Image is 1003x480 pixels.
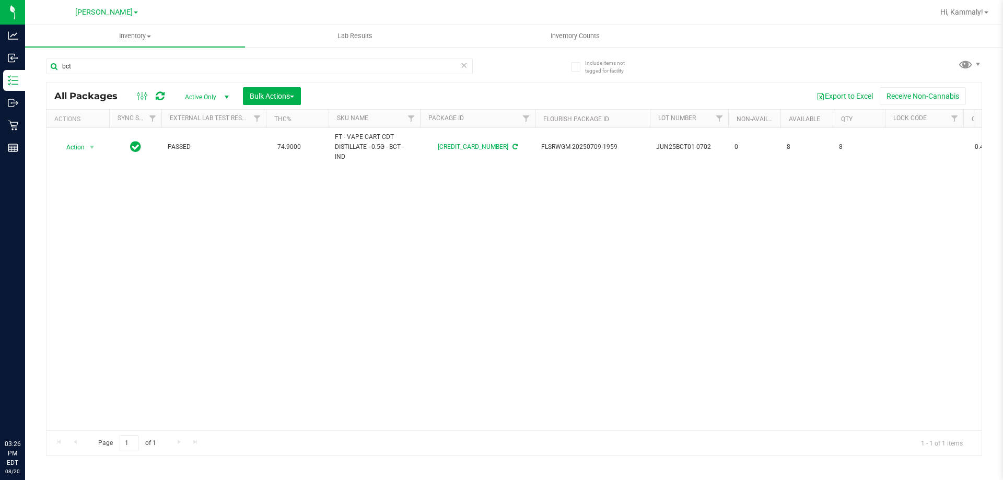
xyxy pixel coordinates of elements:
input: Search Package ID, Item Name, SKU, Lot or Part Number... [46,58,473,74]
a: Sync Status [118,114,158,122]
span: Bulk Actions [250,92,294,100]
a: CBD% [972,115,988,123]
a: [CREDIT_CARD_NUMBER] [438,143,508,150]
a: Lot Number [658,114,696,122]
p: 03:26 PM EDT [5,439,20,467]
span: 1 - 1 of 1 items [913,435,971,451]
span: 0.4660 [970,139,1000,155]
span: Sync from Compliance System [511,143,518,150]
a: SKU Name [337,114,368,122]
inline-svg: Outbound [8,98,18,108]
span: Lab Results [323,31,387,41]
a: Filter [249,110,266,127]
div: Actions [54,115,105,123]
span: 8 [839,142,879,152]
inline-svg: Inbound [8,53,18,63]
p: 08/20 [5,467,20,475]
button: Export to Excel [810,87,880,105]
span: FLSRWGM-20250709-1959 [541,142,644,152]
inline-svg: Reports [8,143,18,153]
a: Filter [518,110,535,127]
button: Bulk Actions [243,87,301,105]
span: 74.9000 [272,139,306,155]
a: Filter [403,110,420,127]
a: Non-Available [737,115,783,123]
span: FT - VAPE CART CDT DISTILLATE - 0.5G - BCT - IND [335,132,414,162]
a: Filter [946,110,963,127]
span: 0 [734,142,774,152]
iframe: Resource center [10,396,42,428]
a: Filter [711,110,728,127]
span: PASSED [168,142,260,152]
inline-svg: Retail [8,120,18,131]
a: Available [789,115,820,123]
a: Lock Code [893,114,927,122]
a: Inventory [25,25,245,47]
a: Qty [841,115,853,123]
span: Inventory [25,31,245,41]
span: Inventory Counts [537,31,614,41]
inline-svg: Analytics [8,30,18,41]
button: Receive Non-Cannabis [880,87,966,105]
span: Hi, Kammaly! [940,8,983,16]
span: Action [57,140,85,155]
span: Clear [460,58,468,72]
span: [PERSON_NAME] [75,8,133,17]
inline-svg: Inventory [8,75,18,86]
span: In Sync [130,139,141,154]
input: 1 [120,435,138,451]
span: 8 [787,142,826,152]
span: Page of 1 [89,435,165,451]
a: Inventory Counts [465,25,685,47]
a: Package ID [428,114,464,122]
a: THC% [274,115,291,123]
span: Include items not tagged for facility [585,59,637,75]
span: JUN25BCT01-0702 [656,142,722,152]
a: Filter [144,110,161,127]
a: External Lab Test Result [170,114,252,122]
span: All Packages [54,90,128,102]
a: Flourish Package ID [543,115,609,123]
a: Lab Results [245,25,465,47]
span: select [86,140,99,155]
